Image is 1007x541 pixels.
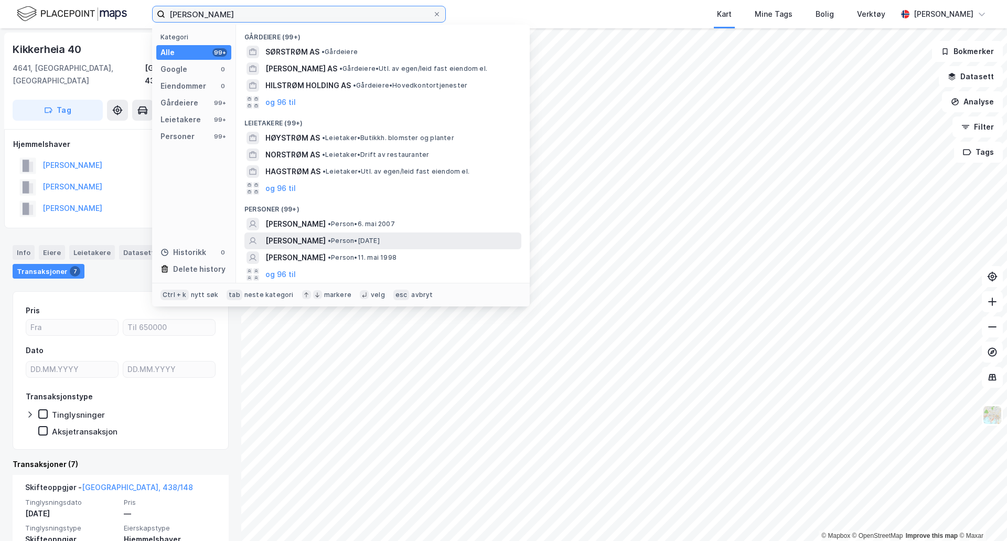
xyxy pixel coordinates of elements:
[26,362,118,377] input: DD.MM.YYYY
[339,65,487,73] span: Gårdeiere • Utl. av egen/leid fast eiendom el.
[821,532,850,539] a: Mapbox
[328,253,397,262] span: Person • 11. mai 1998
[265,46,319,58] span: SØRSTRØM AS
[160,113,201,126] div: Leietakere
[816,8,834,20] div: Bolig
[82,483,193,492] a: [GEOGRAPHIC_DATA], 438/148
[353,81,467,90] span: Gårdeiere • Hovedkontortjenester
[25,524,117,533] span: Tinglysningstype
[265,96,296,109] button: og 96 til
[13,458,229,471] div: Transaksjoner (7)
[852,532,903,539] a: OpenStreetMap
[160,97,198,109] div: Gårdeiere
[328,220,331,228] span: •
[236,25,530,44] div: Gårdeiere (99+)
[70,266,80,277] div: 7
[227,290,242,300] div: tab
[212,99,227,107] div: 99+
[236,197,530,216] div: Personer (99+)
[69,245,115,260] div: Leietakere
[119,245,158,260] div: Datasett
[353,81,356,89] span: •
[52,427,117,437] div: Aksjetransaksjon
[322,48,358,56] span: Gårdeiere
[124,507,216,520] div: —
[123,362,215,377] input: DD.MM.YYYY
[328,237,331,245] span: •
[265,251,326,264] span: [PERSON_NAME]
[124,498,216,507] span: Pris
[265,79,351,92] span: HILSTRØM HOLDING AS
[26,344,44,357] div: Dato
[955,491,1007,541] div: Kontrollprogram for chat
[39,245,65,260] div: Eiere
[914,8,973,20] div: [PERSON_NAME]
[952,116,1003,137] button: Filter
[955,491,1007,541] iframe: Chat Widget
[123,320,215,335] input: Til 650000
[13,138,228,151] div: Hjemmelshaver
[25,498,117,507] span: Tinglysningsdato
[322,134,454,142] span: Leietaker • Butikkh. blomster og planter
[942,91,1003,112] button: Analyse
[411,291,433,299] div: avbryt
[160,290,189,300] div: Ctrl + k
[160,33,231,41] div: Kategori
[13,41,83,58] div: Kikkerheia 40
[26,390,93,403] div: Transaksjonstype
[236,111,530,130] div: Leietakere (99+)
[26,320,118,335] input: Fra
[160,130,195,143] div: Personer
[160,246,206,259] div: Historikk
[906,532,958,539] a: Improve this map
[265,148,320,161] span: NORSTRØM AS
[219,248,227,257] div: 0
[322,151,325,158] span: •
[755,8,792,20] div: Mine Tags
[124,524,216,533] span: Eierskapstype
[265,182,296,195] button: og 96 til
[244,291,294,299] div: neste kategori
[25,507,117,520] div: [DATE]
[371,291,385,299] div: velg
[265,165,320,178] span: HAGSTRØM AS
[265,218,326,230] span: [PERSON_NAME]
[323,167,326,175] span: •
[717,8,732,20] div: Kart
[13,62,145,87] div: 4641, [GEOGRAPHIC_DATA], [GEOGRAPHIC_DATA]
[173,263,226,275] div: Delete history
[212,132,227,141] div: 99+
[322,151,429,159] span: Leietaker • Drift av restauranter
[939,66,1003,87] button: Datasett
[145,62,229,87] div: [GEOGRAPHIC_DATA], 438/148
[160,46,175,59] div: Alle
[165,6,433,22] input: Søk på adresse, matrikkel, gårdeiere, leietakere eller personer
[932,41,1003,62] button: Bokmerker
[265,268,296,281] button: og 96 til
[160,80,206,92] div: Eiendommer
[328,237,380,245] span: Person • [DATE]
[322,134,325,142] span: •
[25,481,193,498] div: Skifteoppgjør -
[212,48,227,57] div: 99+
[212,115,227,124] div: 99+
[160,63,187,76] div: Google
[322,48,325,56] span: •
[328,220,395,228] span: Person • 6. mai 2007
[265,235,326,247] span: [PERSON_NAME]
[857,8,885,20] div: Verktøy
[26,304,40,317] div: Pris
[219,82,227,90] div: 0
[13,100,103,121] button: Tag
[323,167,469,176] span: Leietaker • Utl. av egen/leid fast eiendom el.
[339,65,342,72] span: •
[393,290,410,300] div: esc
[219,65,227,73] div: 0
[13,245,35,260] div: Info
[954,142,1003,163] button: Tags
[324,291,351,299] div: markere
[191,291,219,299] div: nytt søk
[17,5,127,23] img: logo.f888ab2527a4732fd821a326f86c7f29.svg
[265,62,337,75] span: [PERSON_NAME] AS
[982,405,1002,425] img: Z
